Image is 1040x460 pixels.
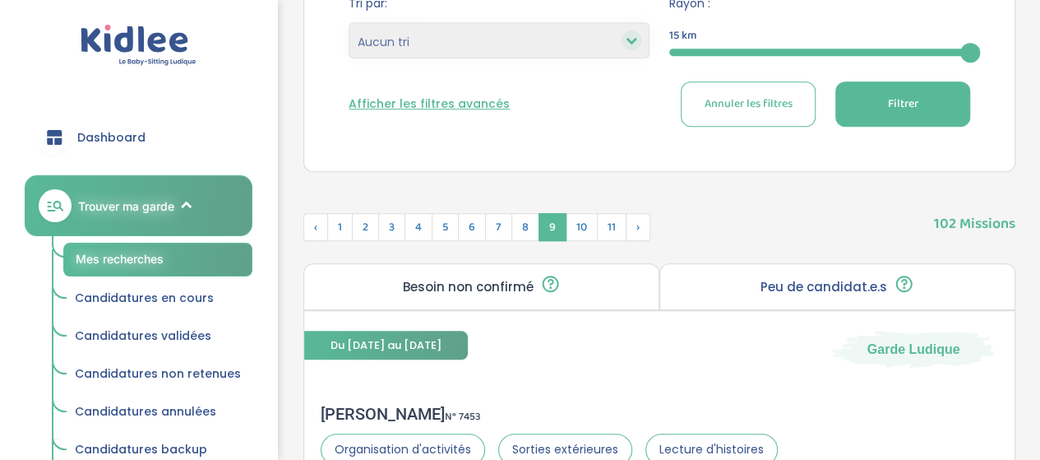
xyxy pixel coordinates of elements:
[63,397,252,428] a: Candidatures annulées
[458,213,486,241] span: 6
[63,283,252,314] a: Candidatures en cours
[63,243,252,276] a: Mes recherches
[538,213,566,241] span: 9
[566,213,598,241] span: 10
[75,441,207,458] span: Candidatures backup
[327,213,353,241] span: 1
[303,213,328,241] span: ‹
[75,328,211,344] span: Candidatures validées
[63,359,252,390] a: Candidatures non retenues
[78,197,174,215] span: Trouver ma garde
[626,213,650,241] span: Suivant »
[25,108,252,167] a: Dashboard
[321,404,778,424] div: [PERSON_NAME]
[403,281,534,294] p: Besoin non confirmé
[63,321,252,352] a: Candidatures validées
[867,340,960,358] span: Garde Ludique
[669,27,697,44] span: 15 km
[75,403,216,420] span: Candidatures annulées
[75,290,214,306] span: Candidatures en cours
[445,408,481,425] span: N° 7453
[76,252,164,266] span: Mes recherches
[597,213,626,241] span: 11
[934,197,1015,235] span: 102 Missions
[75,365,241,382] span: Candidatures non retenues
[304,331,468,360] span: Du [DATE] au [DATE]
[81,25,196,67] img: logo.svg
[77,129,146,146] span: Dashboard
[349,95,510,113] button: Afficher les filtres avancés
[404,213,432,241] span: 4
[511,213,539,241] span: 8
[352,213,379,241] span: 2
[760,281,887,294] p: Peu de candidat.e.s
[835,81,970,127] button: Filtrer
[887,95,918,113] span: Filtrer
[485,213,512,241] span: 7
[25,175,252,236] a: Trouver ma garde
[378,213,405,241] span: 3
[432,213,459,241] span: 5
[704,95,792,113] span: Annuler les filtres
[681,81,816,127] button: Annuler les filtres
